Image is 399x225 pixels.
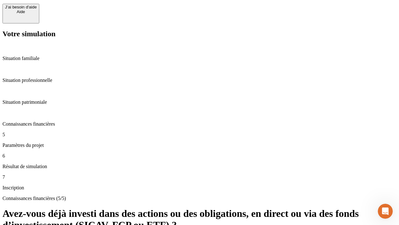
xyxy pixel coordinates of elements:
p: 7 [2,174,397,180]
h2: Votre simulation [2,30,397,38]
p: Résultat de simulation [2,164,397,169]
p: Situation patrimoniale [2,99,397,105]
p: Connaissances financières [2,121,397,127]
iframe: Intercom live chat [378,204,393,219]
p: 5 [2,132,397,137]
div: J’ai besoin d'aide [5,5,37,9]
div: Aide [5,9,37,14]
button: J’ai besoin d'aideAide [2,4,39,23]
p: Paramètres du projet [2,142,397,148]
p: Situation familiale [2,56,397,61]
p: Connaissances financières (5/5) [2,196,397,201]
p: Inscription [2,185,397,191]
p: 6 [2,153,397,159]
p: Situation professionnelle [2,77,397,83]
